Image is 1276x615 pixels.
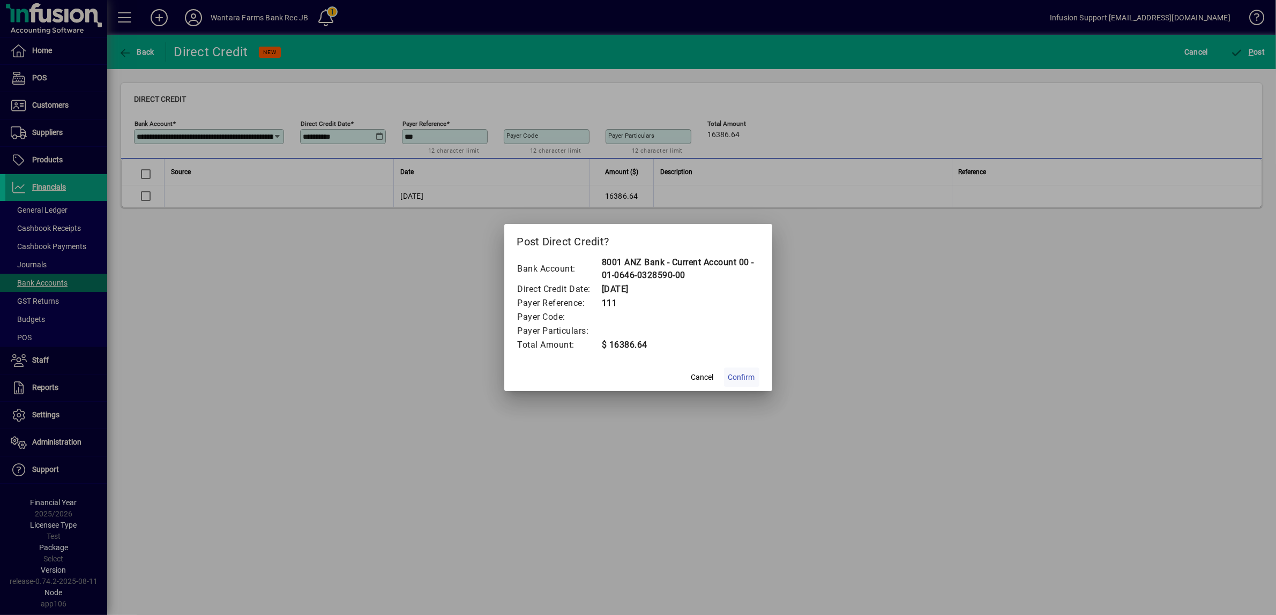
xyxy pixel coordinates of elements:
td: Bank Account: [517,256,602,282]
td: 8001 ANZ Bank - Current Account 00 - 01-0646-0328590-00 [601,256,759,282]
td: Payer Reference: [517,296,602,310]
span: Cancel [691,372,714,383]
td: Direct Credit Date: [517,282,602,296]
span: Confirm [728,372,755,383]
td: [DATE] [601,282,759,296]
td: Payer Code: [517,310,602,324]
td: $ 16386.64 [601,338,759,352]
button: Confirm [724,367,759,387]
td: Total Amount: [517,338,602,352]
td: 111 [601,296,759,310]
button: Cancel [685,367,720,387]
td: Payer Particulars: [517,324,602,338]
h2: Post Direct Credit? [504,224,772,255]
